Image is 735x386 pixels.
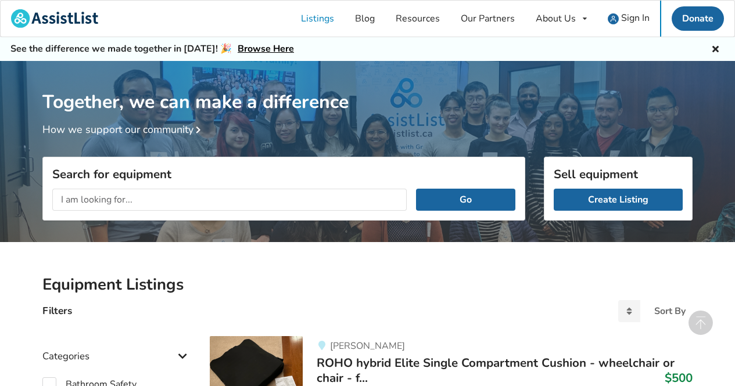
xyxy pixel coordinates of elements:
[42,122,205,136] a: How we support our community
[672,6,724,31] a: Donate
[621,12,650,24] span: Sign In
[42,61,693,114] h1: Together, we can make a difference
[10,43,294,55] h5: See the difference we made together in [DATE]! 🎉
[536,14,576,23] div: About Us
[597,1,660,37] a: user icon Sign In
[317,355,675,386] span: ROHO hybrid Elite Single Compartment Cushion - wheelchair or chair - f...
[330,340,405,352] span: [PERSON_NAME]
[554,189,683,211] a: Create Listing
[291,1,345,37] a: Listings
[11,9,98,28] img: assistlist-logo
[345,1,385,37] a: Blog
[52,167,515,182] h3: Search for equipment
[42,327,191,368] div: Categories
[554,167,683,182] h3: Sell equipment
[238,42,294,55] a: Browse Here
[42,275,693,295] h2: Equipment Listings
[654,306,686,316] div: Sort By
[42,304,72,318] h4: Filters
[450,1,525,37] a: Our Partners
[52,189,407,211] input: I am looking for...
[385,1,450,37] a: Resources
[608,13,619,24] img: user icon
[416,189,515,211] button: Go
[665,370,693,385] h3: $500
